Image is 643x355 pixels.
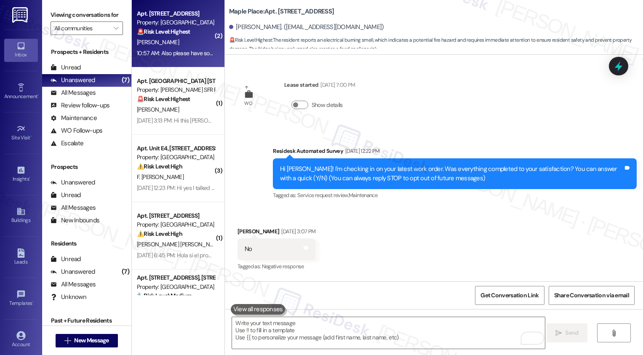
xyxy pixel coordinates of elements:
[549,286,635,305] button: Share Conversation via email
[480,291,539,300] span: Get Conversation Link
[611,330,617,336] i: 
[475,286,544,305] button: Get Conversation Link
[284,80,355,92] div: Lease started
[137,211,215,220] div: Apt. [STREET_ADDRESS]
[4,122,38,144] a: Site Visit •
[42,239,131,248] div: Residents
[137,117,634,124] div: [DATE] 3:13 PM: Hi this [PERSON_NAME] daughter am not trying to worry you am just trying see have...
[51,139,83,148] div: Escalate
[137,85,215,94] div: Property: [PERSON_NAME] SFR Portfolio
[137,283,215,291] div: Property: [GEOGRAPHIC_DATA]
[51,178,95,187] div: Unanswered
[51,8,123,21] label: Viewing conversations for
[229,7,334,16] b: Maple Place: Apt. [STREET_ADDRESS]
[229,37,272,43] strong: 🚨 Risk Level: Highest
[137,273,215,282] div: Apt. [STREET_ADDRESS], [STREET_ADDRESS]
[237,227,315,239] div: [PERSON_NAME]
[137,38,179,46] span: [PERSON_NAME]
[565,328,578,337] span: Send
[4,204,38,227] a: Buildings
[74,336,109,345] span: New Message
[30,133,32,139] span: •
[137,220,215,229] div: Property: [GEOGRAPHIC_DATA]
[51,191,81,200] div: Unread
[297,192,349,199] span: Service request review ,
[114,25,118,32] i: 
[137,49,611,57] div: 10:57 AM: Also please have someone check on that "emergency" phone line that is provided in your ...
[51,88,96,97] div: All Messages
[51,63,81,72] div: Unread
[51,126,102,135] div: WO Follow-ups
[137,251,426,259] div: [DATE] 6:45 PM: Hola si el problema continua, El miércoles llego el plomero pero no se logró reso...
[279,227,315,236] div: [DATE] 3:07 PM
[51,101,109,110] div: Review follow-ups
[273,189,637,201] div: Tagged as:
[29,175,30,181] span: •
[262,263,304,270] span: Negative response
[32,299,34,305] span: •
[349,192,377,199] span: Maintenance
[51,203,96,212] div: All Messages
[51,267,95,276] div: Unanswered
[4,287,38,310] a: Templates •
[547,323,587,342] button: Send
[51,280,96,289] div: All Messages
[244,99,252,108] div: WO
[137,153,215,162] div: Property: [GEOGRAPHIC_DATA]
[51,76,95,85] div: Unanswered
[137,144,215,153] div: Apt. Unit E4, [STREET_ADDRESS][PERSON_NAME]
[37,92,39,98] span: •
[137,77,215,85] div: Apt. [GEOGRAPHIC_DATA] [STREET_ADDRESS]
[245,245,252,254] div: No
[120,74,131,87] div: (7)
[137,292,192,299] strong: 🔧 Risk Level: Medium
[42,48,131,56] div: Prospects + Residents
[12,7,29,23] img: ResiDesk Logo
[51,114,97,123] div: Maintenance
[554,291,629,300] span: Share Conversation via email
[137,240,222,248] span: [PERSON_NAME] [PERSON_NAME]
[51,255,81,264] div: Unread
[237,260,315,272] div: Tagged as:
[54,21,109,35] input: All communities
[42,316,131,325] div: Past + Future Residents
[232,317,545,349] textarea: To enrich screen reader interactions, please activate Accessibility in Grammarly extension settings
[555,330,562,336] i: 
[137,173,184,181] span: F. [PERSON_NAME]
[273,147,637,158] div: Residesk Automated Survey
[4,328,38,351] a: Account
[343,147,379,155] div: [DATE] 12:22 PM
[137,18,215,27] div: Property: [GEOGRAPHIC_DATA]
[42,163,131,171] div: Prospects
[4,246,38,269] a: Leads
[137,184,476,192] div: [DATE] 12:23 PM: Hi yes I talked with someone I believe her name starts with an L but I don't wan...
[120,265,131,278] div: (7)
[229,23,384,32] div: [PERSON_NAME]. ([EMAIL_ADDRESS][DOMAIN_NAME])
[318,80,355,89] div: [DATE] 7:00 PM
[280,165,623,183] div: Hi [PERSON_NAME]! I'm checking in on your latest work order. Was everything completed to your sat...
[312,101,343,109] label: Show details
[51,216,99,225] div: New Inbounds
[64,337,71,344] i: 
[229,36,643,54] span: : The resident reports an electrical burning smell, which indicates a potential fire hazard and r...
[51,293,86,302] div: Unknown
[4,163,38,186] a: Insights •
[4,39,38,61] a: Inbox
[137,28,190,35] strong: 🚨 Risk Level: Highest
[56,334,118,347] button: New Message
[137,9,215,18] div: Apt. [STREET_ADDRESS]
[137,230,182,238] strong: ⚠️ Risk Level: High
[137,95,190,103] strong: 🚨 Risk Level: Highest
[137,163,182,170] strong: ⚠️ Risk Level: High
[137,106,179,113] span: [PERSON_NAME]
